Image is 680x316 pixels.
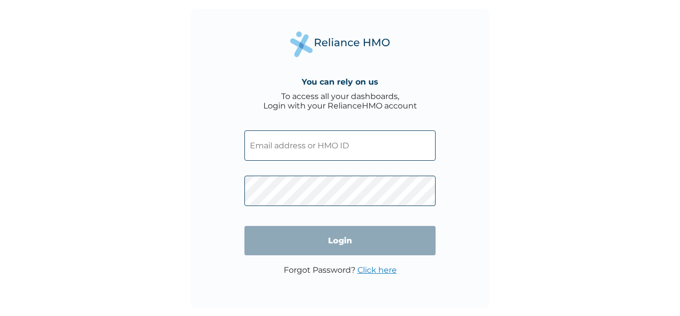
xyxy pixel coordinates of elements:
input: Email address or HMO ID [244,130,436,161]
img: Reliance Health's Logo [290,31,390,57]
a: Click here [357,265,397,275]
p: Forgot Password? [284,265,397,275]
div: To access all your dashboards, Login with your RelianceHMO account [263,92,417,110]
input: Login [244,226,436,255]
h4: You can rely on us [302,77,378,87]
